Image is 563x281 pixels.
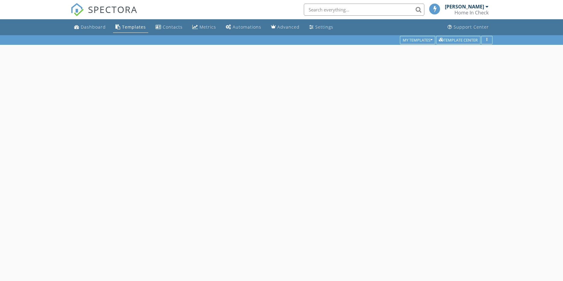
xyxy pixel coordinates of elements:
[153,22,185,33] a: Contacts
[445,4,484,10] div: [PERSON_NAME]
[190,22,219,33] a: Metrics
[71,3,84,16] img: The Best Home Inspection Software - Spectora
[436,37,480,42] a: Template Center
[81,24,106,30] div: Dashboard
[233,24,261,30] div: Automations
[315,24,333,30] div: Settings
[403,38,432,42] div: My Templates
[454,10,489,16] div: Home In Check
[200,24,216,30] div: Metrics
[223,22,264,33] a: Automations (Basic)
[163,24,183,30] div: Contacts
[113,22,148,33] a: Templates
[304,4,424,16] input: Search everything...
[122,24,146,30] div: Templates
[436,36,480,44] button: Template Center
[439,38,478,42] div: Template Center
[445,22,491,33] a: Support Center
[72,22,108,33] a: Dashboard
[277,24,300,30] div: Advanced
[71,8,137,21] a: SPECTORA
[400,36,435,44] button: My Templates
[88,3,137,16] span: SPECTORA
[454,24,489,30] div: Support Center
[269,22,302,33] a: Advanced
[307,22,336,33] a: Settings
